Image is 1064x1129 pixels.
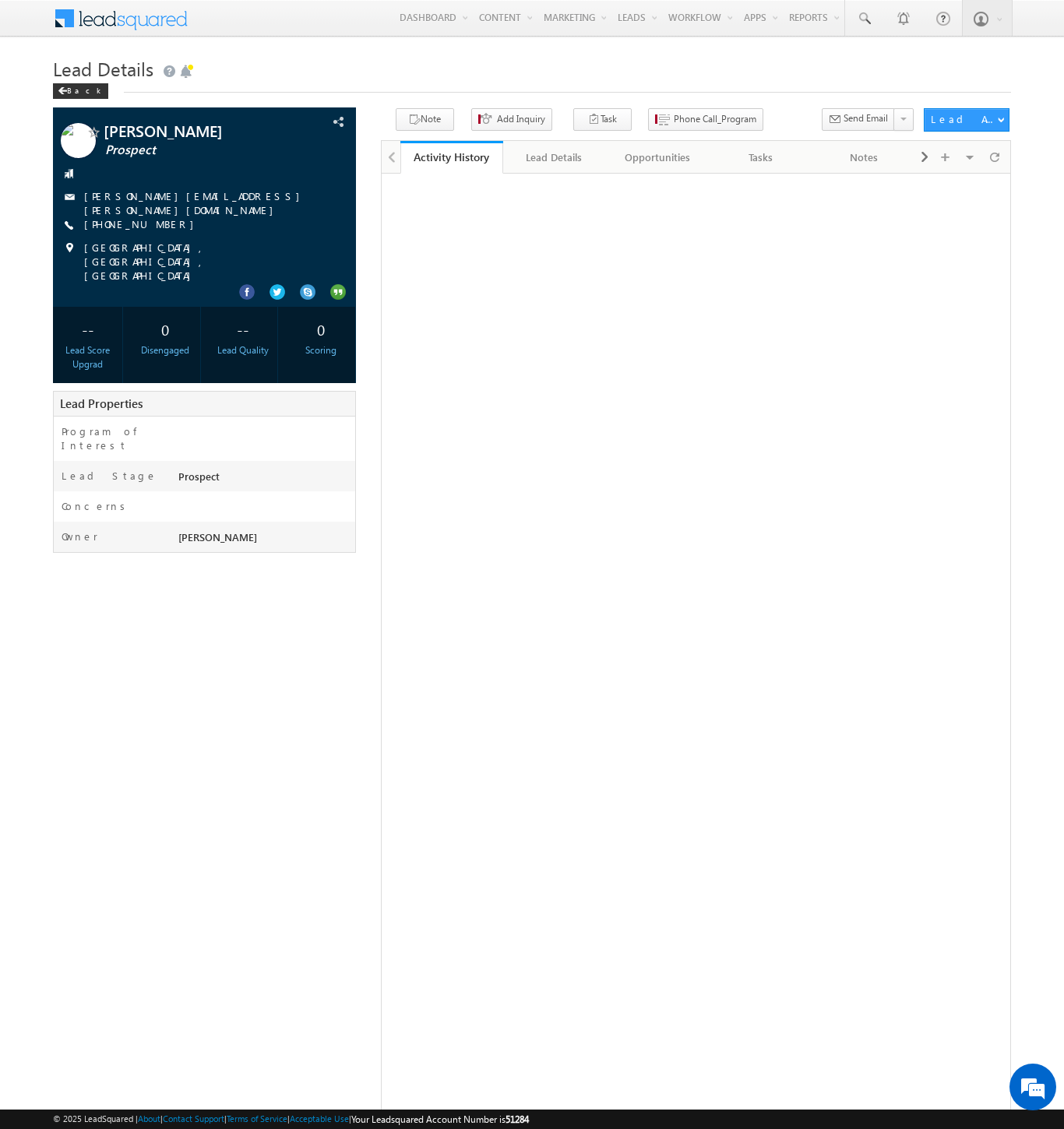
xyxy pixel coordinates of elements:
span: Lead Properties [60,396,143,411]
span: 51284 [506,1113,529,1125]
img: Profile photo [61,123,96,164]
div: Tasks [722,148,798,167]
div: Disengaged [135,343,196,357]
a: [PERSON_NAME][EMAIL_ADDRESS][PERSON_NAME][DOMAIN_NAME] [84,189,308,216]
span: [PERSON_NAME] [104,123,291,139]
button: Phone Call_Program [648,108,763,131]
button: Task [573,108,632,131]
div: Notes [825,148,901,167]
a: Opportunities [607,141,710,174]
span: Send Email [844,111,888,125]
span: [GEOGRAPHIC_DATA], [GEOGRAPHIC_DATA], [GEOGRAPHIC_DATA] [84,241,328,283]
label: Owner [62,529,98,543]
div: 0 [290,315,351,343]
span: © 2025 LeadSquared | | | | | [53,1112,529,1127]
label: Program of Interest [62,424,163,452]
span: Prospect [105,142,292,158]
a: Activity History [400,141,503,174]
span: Phone Call_Program [674,112,756,126]
span: [PHONE_NUMBER] [84,217,202,233]
div: Opportunities [619,148,696,167]
div: -- [213,315,274,343]
span: Your Leadsquared Account Number is [351,1113,529,1125]
div: Lead Quality [213,343,274,357]
a: Terms of Service [227,1113,287,1124]
div: Back [53,83,108,99]
a: Tasks [710,141,812,174]
button: Note [396,108,454,131]
div: 0 [135,315,196,343]
label: Concerns [62,499,131,513]
button: Send Email [822,108,895,131]
div: Lead Score Upgrad [57,343,118,371]
a: Notes [812,141,915,174]
button: Add Inquiry [471,108,552,131]
span: [PERSON_NAME] [178,530,257,543]
a: Back [53,83,116,96]
div: Lead Actions [931,112,997,126]
a: Acceptable Use [290,1113,349,1124]
span: Add Inquiry [497,112,545,126]
div: Activity History [412,149,491,164]
div: -- [57,315,118,343]
label: Lead Stage [62,469,157,483]
a: Lead Details [503,141,606,174]
div: Scoring [290,343,351,357]
a: About [138,1113,160,1124]
span: Lead Details [53,56,153,81]
div: Lead Details [516,148,592,167]
a: Contact Support [163,1113,224,1124]
button: Lead Actions [924,108,1009,132]
div: Prospect [174,469,355,491]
